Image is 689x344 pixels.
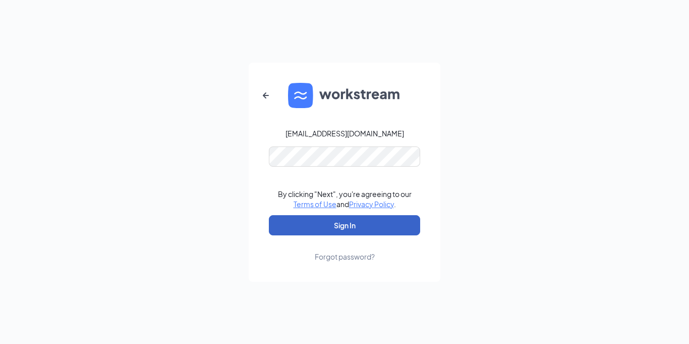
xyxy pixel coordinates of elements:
img: WS logo and Workstream text [288,83,401,108]
button: ArrowLeftNew [254,83,278,108]
button: Sign In [269,215,420,235]
div: By clicking "Next", you're agreeing to our and . [278,189,412,209]
a: Terms of Use [294,200,336,209]
svg: ArrowLeftNew [260,89,272,102]
a: Privacy Policy [349,200,394,209]
a: Forgot password? [315,235,375,262]
div: [EMAIL_ADDRESS][DOMAIN_NAME] [285,128,404,138]
div: Forgot password? [315,252,375,262]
